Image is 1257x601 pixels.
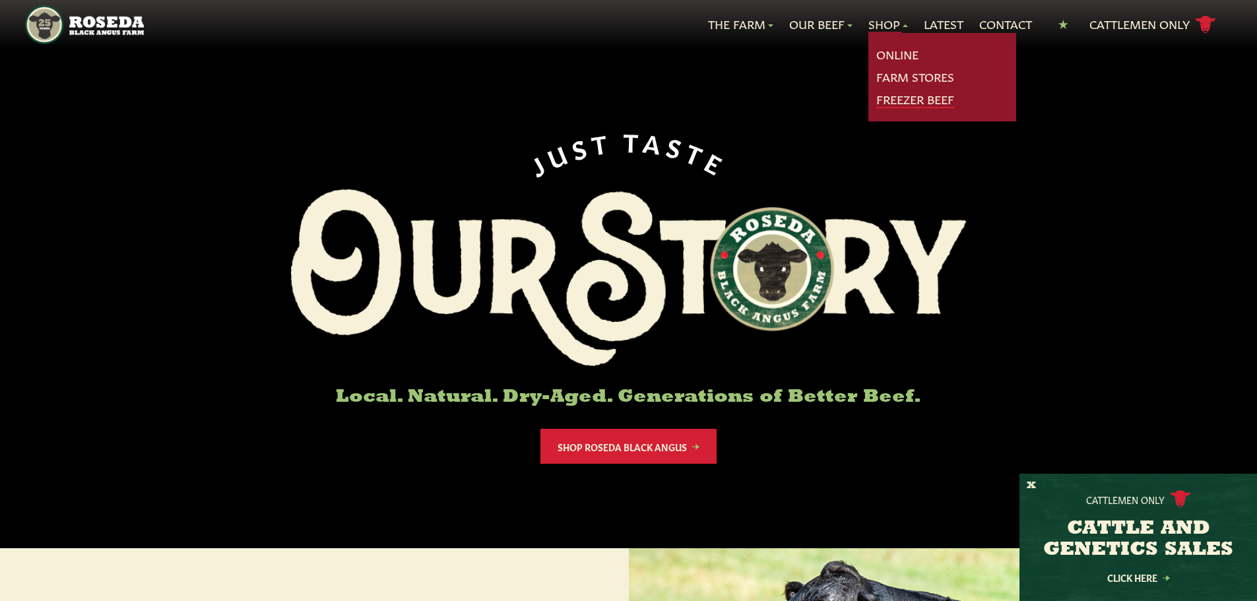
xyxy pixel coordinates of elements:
[924,16,963,33] a: Latest
[1170,490,1191,508] img: cattle-icon.svg
[979,16,1032,33] a: Contact
[590,127,614,156] span: T
[568,131,594,161] span: S
[868,16,908,33] a: Shop
[1079,573,1198,582] a: Click Here
[540,429,717,464] a: Shop Roseda Black Angus
[683,137,712,170] span: T
[876,46,919,63] a: Online
[876,91,954,108] a: Freezer Beef
[525,147,552,179] span: J
[642,127,668,156] span: A
[702,146,732,179] span: E
[25,5,143,44] img: https://roseda.com/wp-content/uploads/2021/05/roseda-25-header.png
[291,189,967,366] img: Roseda Black Aangus Farm
[1086,493,1165,506] p: Cattlemen Only
[1036,519,1241,561] h3: CATTLE AND GENETICS SALES
[524,127,734,179] div: JUST TASTE
[876,69,954,86] a: Farm Stores
[708,16,773,33] a: The Farm
[542,137,574,170] span: U
[789,16,853,33] a: Our Beef
[664,131,690,162] span: S
[1089,13,1216,36] a: Cattlemen Only
[624,127,645,154] span: T
[1027,479,1036,493] button: X
[291,387,967,408] h6: Local. Natural. Dry-Aged. Generations of Better Beef.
